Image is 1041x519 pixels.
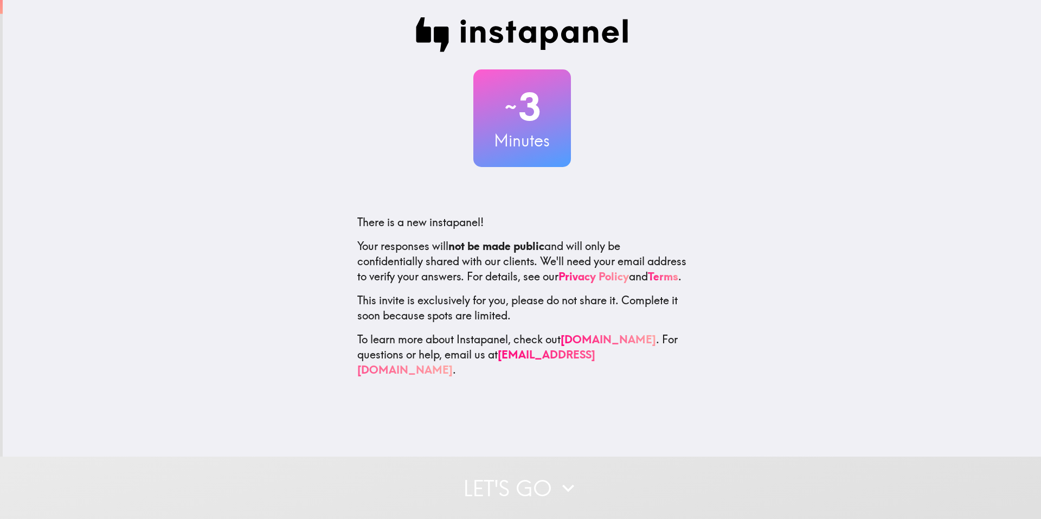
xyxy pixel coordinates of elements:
a: Terms [648,270,678,283]
h3: Minutes [473,129,571,152]
h2: 3 [473,85,571,129]
p: Your responses will and will only be confidentially shared with our clients. We'll need your emai... [357,239,687,284]
img: Instapanel [416,17,628,52]
span: There is a new instapanel! [357,215,484,229]
a: [EMAIL_ADDRESS][DOMAIN_NAME] [357,348,595,376]
a: [DOMAIN_NAME] [561,332,656,346]
a: Privacy Policy [558,270,629,283]
b: not be made public [448,239,544,253]
p: This invite is exclusively for you, please do not share it. Complete it soon because spots are li... [357,293,687,323]
p: To learn more about Instapanel, check out . For questions or help, email us at . [357,332,687,377]
span: ~ [503,91,518,123]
